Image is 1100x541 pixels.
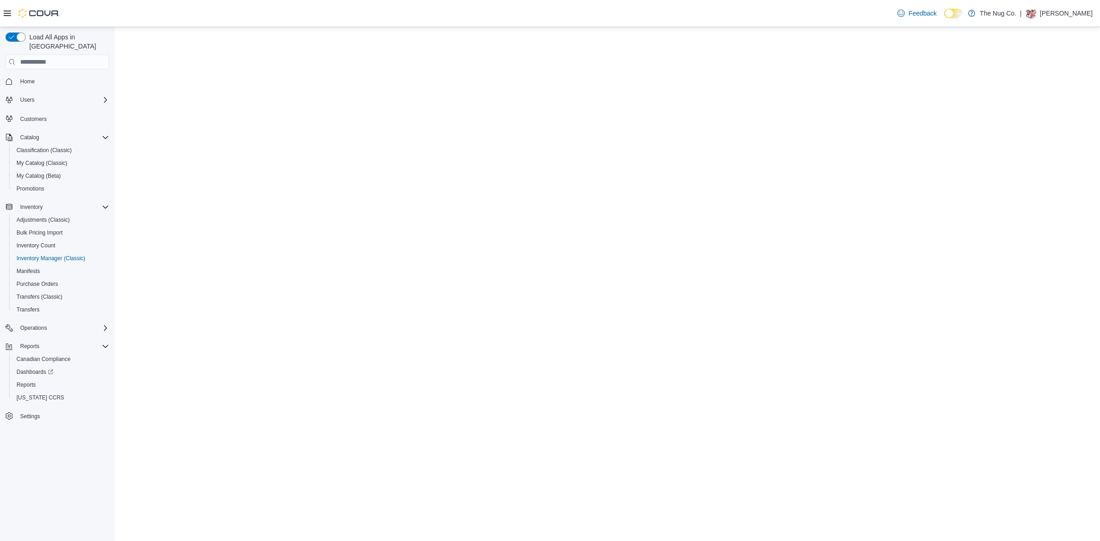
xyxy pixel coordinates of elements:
span: Inventory [20,203,43,211]
button: Inventory [2,201,113,213]
a: My Catalog (Beta) [13,170,65,181]
span: Customers [16,113,109,124]
a: Inventory Manager (Classic) [13,253,89,264]
span: Home [16,76,109,87]
span: Inventory Count [13,240,109,251]
span: Washington CCRS [13,392,109,403]
span: Feedback [908,9,936,18]
button: My Catalog (Classic) [9,157,113,169]
span: My Catalog (Classic) [13,158,109,169]
a: Reports [13,379,39,390]
button: Operations [2,322,113,334]
span: Dashboards [16,368,53,376]
span: Transfers [16,306,39,313]
a: Home [16,76,38,87]
span: My Catalog (Classic) [16,159,67,167]
span: Canadian Compliance [13,354,109,365]
img: Cova [18,9,60,18]
span: Users [20,96,34,104]
a: Settings [16,411,44,422]
span: Settings [16,410,109,422]
a: Dashboards [13,366,57,377]
div: JASON SMITH [1025,8,1036,19]
p: | [1020,8,1022,19]
span: Home [20,78,35,85]
button: Users [16,94,38,105]
input: Dark Mode [944,9,963,18]
button: Reports [2,340,113,353]
a: Inventory Count [13,240,59,251]
span: Canadian Compliance [16,355,71,363]
span: My Catalog (Beta) [13,170,109,181]
button: Inventory Manager (Classic) [9,252,113,265]
span: Inventory Manager (Classic) [16,255,85,262]
span: Adjustments (Classic) [16,216,70,224]
button: Transfers [9,303,113,316]
span: Manifests [13,266,109,277]
span: Adjustments (Classic) [13,214,109,225]
span: Inventory Manager (Classic) [13,253,109,264]
a: Dashboards [9,366,113,378]
span: Operations [20,324,47,332]
button: Canadian Compliance [9,353,113,366]
span: Dashboards [13,366,109,377]
a: Adjustments (Classic) [13,214,73,225]
span: Bulk Pricing Import [13,227,109,238]
span: Promotions [13,183,109,194]
button: Classification (Classic) [9,144,113,157]
a: Classification (Classic) [13,145,76,156]
a: My Catalog (Classic) [13,158,71,169]
span: My Catalog (Beta) [16,172,61,180]
button: Catalog [16,132,43,143]
a: [US_STATE] CCRS [13,392,68,403]
a: Feedback [894,4,940,22]
a: Canadian Compliance [13,354,74,365]
span: Transfers (Classic) [16,293,62,301]
span: Reports [20,343,39,350]
a: Promotions [13,183,48,194]
nav: Complex example [5,71,109,447]
span: Transfers (Classic) [13,291,109,302]
button: Home [2,75,113,88]
a: Manifests [13,266,44,277]
span: Reports [16,341,109,352]
span: Settings [20,413,40,420]
span: Transfers [13,304,109,315]
span: Promotions [16,185,44,192]
span: Bulk Pricing Import [16,229,63,236]
span: Classification (Classic) [16,147,72,154]
button: My Catalog (Beta) [9,169,113,182]
span: Operations [16,322,109,333]
span: Purchase Orders [16,280,58,288]
span: Inventory [16,202,109,213]
span: Inventory Count [16,242,55,249]
button: Adjustments (Classic) [9,213,113,226]
span: Customers [20,115,47,123]
button: Reports [9,378,113,391]
span: Catalog [16,132,109,143]
span: Dark Mode [944,18,945,19]
button: Users [2,93,113,106]
span: Reports [13,379,109,390]
button: Settings [2,410,113,423]
button: Customers [2,112,113,125]
a: Customers [16,114,50,125]
button: [US_STATE] CCRS [9,391,113,404]
button: Reports [16,341,43,352]
button: Bulk Pricing Import [9,226,113,239]
span: Users [16,94,109,105]
button: Purchase Orders [9,278,113,290]
p: [PERSON_NAME] [1040,8,1093,19]
button: Manifests [9,265,113,278]
button: Catalog [2,131,113,144]
button: Operations [16,322,51,333]
a: Purchase Orders [13,279,62,290]
span: [US_STATE] CCRS [16,394,64,401]
span: Catalog [20,134,39,141]
a: Transfers (Classic) [13,291,66,302]
a: Bulk Pricing Import [13,227,66,238]
button: Transfers (Classic) [9,290,113,303]
span: Reports [16,381,36,388]
p: The Nug Co. [980,8,1016,19]
button: Inventory [16,202,46,213]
